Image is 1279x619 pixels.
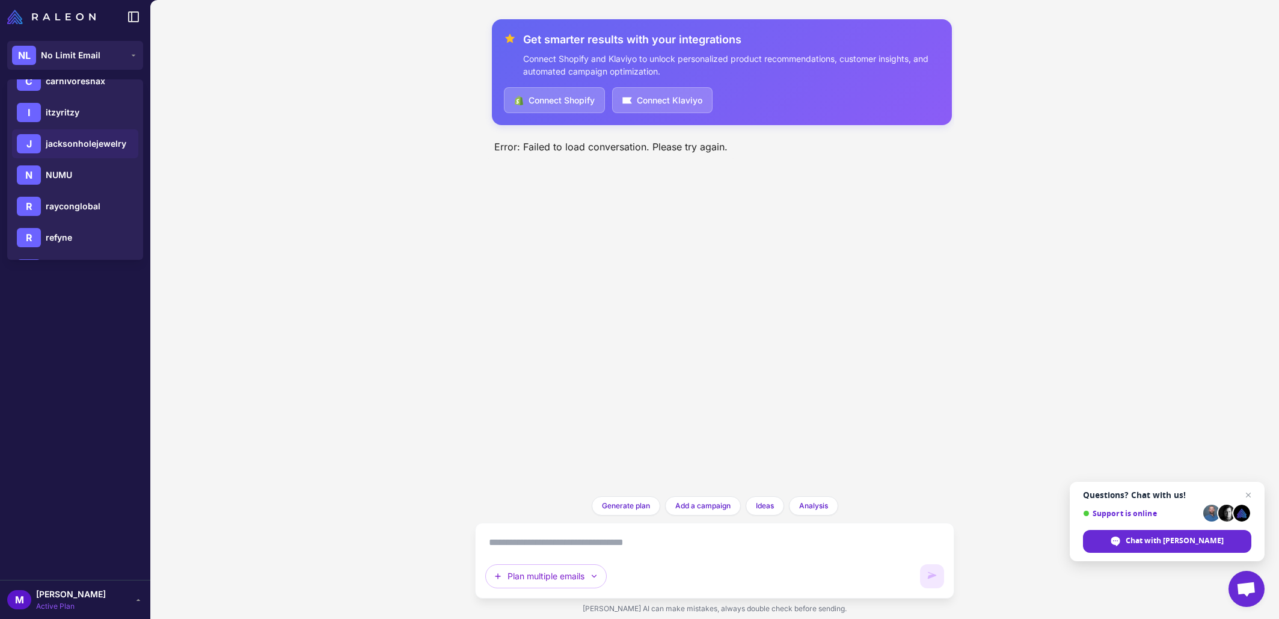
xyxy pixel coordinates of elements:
button: Connect Klaviyo [612,87,713,113]
button: Plan multiple emails [485,564,607,588]
span: No Limit Email [41,49,100,62]
div: J [17,134,41,153]
button: NLNo Limit Email [7,41,143,70]
span: Support is online [1083,509,1199,518]
span: refyne [46,231,72,244]
span: jacksonholejewelry [46,137,126,150]
div: R [17,228,41,247]
button: Ideas [746,496,784,516]
div: C [17,72,41,91]
span: Chat with [PERSON_NAME] [1126,535,1224,546]
h3: Get smarter results with your integrations [523,31,940,48]
span: carnivoresnax [46,75,105,88]
button: Connect Shopify [504,87,605,113]
div: I [17,103,41,122]
img: Raleon Logo [7,10,96,24]
span: Questions? Chat with us! [1083,490,1251,500]
span: [PERSON_NAME] [36,588,106,601]
div: Error: Failed to load conversation. Please try again. [485,135,737,159]
button: Generate plan [592,496,660,516]
div: M [7,590,31,609]
span: Generate plan [602,500,650,511]
span: Add a campaign [675,500,731,511]
div: Open chat [1228,571,1265,607]
span: Close chat [1241,488,1256,502]
a: Manage Brands [5,82,146,107]
a: Raleon Logo [7,10,100,24]
span: itzyritzy [46,106,79,119]
span: Active Plan [36,601,106,612]
div: N [17,165,41,185]
span: Analysis [799,500,828,511]
span: Ideas [756,500,774,511]
span: NUMU [46,168,72,182]
div: NL [12,46,36,65]
div: [PERSON_NAME] AI can make mistakes, always double check before sending. [475,599,955,619]
div: NA [17,259,41,279]
div: Chat with Raleon [1083,530,1251,553]
button: Analysis [789,496,838,516]
a: User Management [5,112,146,137]
span: rayconglobal [46,200,100,213]
p: Connect Shopify and Klaviyo to unlock personalized product recommendations, customer insights, an... [523,52,940,78]
button: Add a campaign [665,496,741,516]
div: R [17,197,41,216]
